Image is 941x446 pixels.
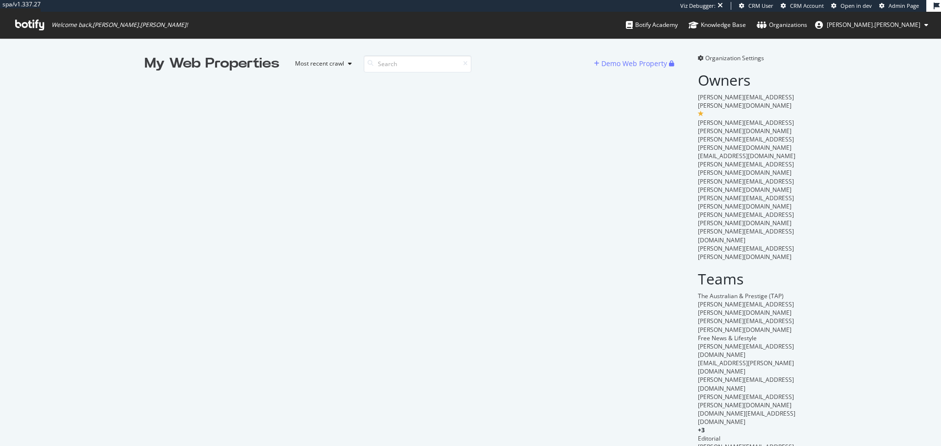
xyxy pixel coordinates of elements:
div: My Web Properties [145,54,279,73]
div: Botify Academy [626,20,678,30]
span: [PERSON_NAME][EMAIL_ADDRESS][PERSON_NAME][DOMAIN_NAME] [698,211,794,227]
span: lou.aldrin [827,21,920,29]
div: The Australian & Prestige (TAP) [698,292,796,300]
h2: Teams [698,271,796,287]
span: [DOMAIN_NAME][EMAIL_ADDRESS][DOMAIN_NAME] [698,409,795,426]
button: [PERSON_NAME].[PERSON_NAME] [807,17,936,33]
span: [PERSON_NAME][EMAIL_ADDRESS][PERSON_NAME][DOMAIN_NAME] [698,393,794,409]
div: Viz Debugger: [680,2,716,10]
a: Admin Page [879,2,919,10]
span: Welcome back, [PERSON_NAME].[PERSON_NAME] ! [51,21,188,29]
span: [PERSON_NAME][EMAIL_ADDRESS][PERSON_NAME][DOMAIN_NAME] [698,194,794,211]
a: Demo Web Property [594,59,669,68]
a: Botify Academy [626,12,678,38]
span: [PERSON_NAME][EMAIL_ADDRESS][PERSON_NAME][DOMAIN_NAME] [698,93,794,110]
span: [PERSON_NAME][EMAIL_ADDRESS][DOMAIN_NAME] [698,342,794,359]
span: + 3 [698,426,705,434]
span: [PERSON_NAME][EMAIL_ADDRESS][DOMAIN_NAME] [698,227,794,244]
button: Most recent crawl [287,56,356,71]
span: [PERSON_NAME][EMAIL_ADDRESS][DOMAIN_NAME] [698,376,794,392]
span: Admin Page [889,2,919,9]
span: [PERSON_NAME][EMAIL_ADDRESS][PERSON_NAME][DOMAIN_NAME] [698,135,794,152]
span: [PERSON_NAME][EMAIL_ADDRESS][PERSON_NAME][DOMAIN_NAME] [698,300,794,317]
span: [EMAIL_ADDRESS][DOMAIN_NAME] [698,152,795,160]
span: [PERSON_NAME][EMAIL_ADDRESS][PERSON_NAME][DOMAIN_NAME] [698,317,794,333]
button: Demo Web Property [594,56,669,71]
div: Editorial [698,434,796,443]
span: Open in dev [841,2,872,9]
a: Open in dev [831,2,872,10]
div: Demo Web Property [601,59,667,69]
span: [PERSON_NAME][EMAIL_ADDRESS][PERSON_NAME][DOMAIN_NAME] [698,160,794,177]
span: [PERSON_NAME][EMAIL_ADDRESS][PERSON_NAME][DOMAIN_NAME] [698,244,794,261]
div: Most recent crawl [295,61,344,67]
a: Knowledge Base [689,12,746,38]
div: Organizations [757,20,807,30]
a: Organizations [757,12,807,38]
div: Knowledge Base [689,20,746,30]
span: [PERSON_NAME][EMAIL_ADDRESS][PERSON_NAME][DOMAIN_NAME] [698,118,794,135]
span: CRM Account [790,2,824,9]
span: [EMAIL_ADDRESS][PERSON_NAME][DOMAIN_NAME] [698,359,794,376]
h2: Owners [698,72,796,88]
span: CRM User [748,2,773,9]
a: CRM User [739,2,773,10]
span: [PERSON_NAME][EMAIL_ADDRESS][PERSON_NAME][DOMAIN_NAME] [698,177,794,194]
span: Organization Settings [705,54,764,62]
div: Free News & Lifestyle [698,334,796,342]
a: CRM Account [781,2,824,10]
input: Search [364,55,471,72]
